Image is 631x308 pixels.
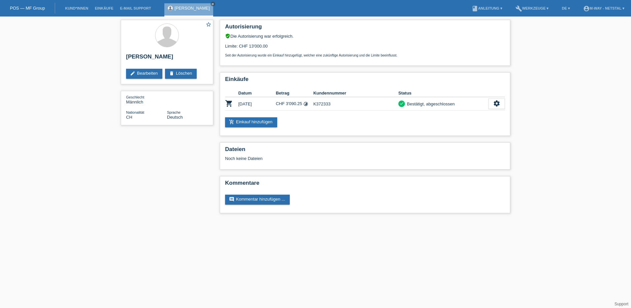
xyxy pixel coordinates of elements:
[276,97,314,111] td: CHF 3'090.25
[580,6,628,10] a: account_circlem-way - Netstal ▾
[468,6,506,10] a: bookAnleitung ▾
[206,21,212,28] a: star_border
[225,180,505,190] h2: Kommentare
[126,54,208,63] h2: [PERSON_NAME]
[313,89,398,97] th: Kundennummer
[225,117,277,127] a: add_shopping_cartEinkauf hinzufügen
[225,33,505,39] div: Die Autorisierung war erfolgreich.
[130,71,135,76] i: edit
[225,76,505,86] h2: Einkäufe
[614,302,628,306] a: Support
[126,95,144,99] span: Geschlecht
[303,101,308,106] i: Fixe Raten (24 Raten)
[126,69,162,79] a: editBearbeiten
[405,100,455,107] div: Bestätigt, abgeschlossen
[225,23,505,33] h2: Autorisierung
[117,6,154,10] a: E-Mail Support
[167,115,183,120] span: Deutsch
[238,89,276,97] th: Datum
[512,6,552,10] a: buildWerkzeuge ▾
[229,197,234,202] i: comment
[225,54,505,57] p: Seit der Autorisierung wurde ein Einkauf hinzugefügt, welcher eine zukünftige Autorisierung und d...
[91,6,116,10] a: Einkäufe
[493,100,500,107] i: settings
[225,99,233,107] i: POSP00027638
[169,71,174,76] i: delete
[126,95,167,104] div: Männlich
[10,6,45,11] a: POS — MF Group
[167,110,181,114] span: Sprache
[165,69,197,79] a: deleteLöschen
[472,5,478,12] i: book
[276,89,314,97] th: Betrag
[313,97,398,111] td: K372333
[583,5,590,12] i: account_circle
[398,89,488,97] th: Status
[515,5,522,12] i: build
[225,156,427,161] div: Noch keine Dateien
[126,110,144,114] span: Nationalität
[225,33,230,39] i: verified_user
[225,195,290,205] a: commentKommentar hinzufügen ...
[62,6,91,10] a: Kund*innen
[399,101,404,106] i: check
[175,6,210,11] a: [PERSON_NAME]
[238,97,276,111] td: [DATE]
[558,6,573,10] a: DE ▾
[225,146,505,156] h2: Dateien
[225,39,505,57] div: Limite: CHF 13'000.00
[211,2,215,6] a: close
[126,115,132,120] span: Schweiz
[206,21,212,27] i: star_border
[229,119,234,125] i: add_shopping_cart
